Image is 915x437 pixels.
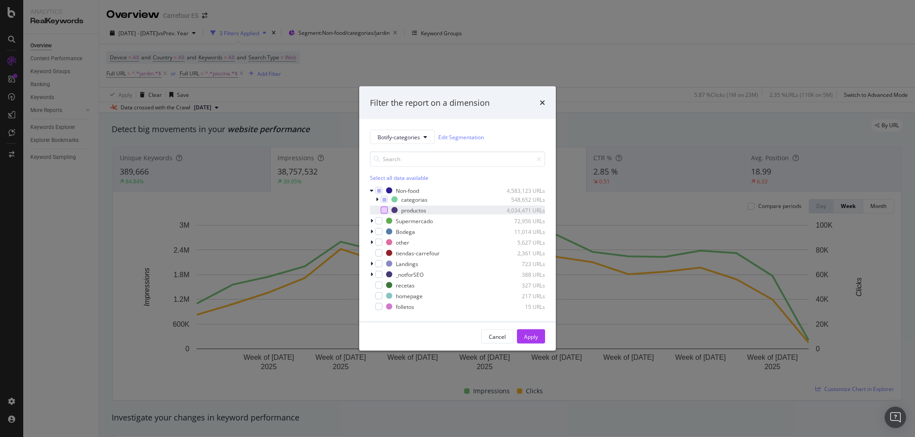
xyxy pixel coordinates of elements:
[378,133,420,141] span: Botify-categories
[396,187,419,194] div: Non-food
[396,271,424,278] div: _notforSEO
[396,238,409,246] div: other
[396,249,440,257] div: tiendas-carrefour
[501,303,545,310] div: 15 URLs
[501,196,545,203] div: 548,652 URLs
[501,187,545,194] div: 4,583,123 URLs
[396,292,423,300] div: homepage
[501,292,545,300] div: 217 URLs
[501,238,545,246] div: 5,627 URLs
[396,217,433,225] div: Supermercado
[885,407,906,428] div: Open Intercom Messenger
[396,303,414,310] div: folletos
[524,333,538,340] div: Apply
[481,329,513,344] button: Cancel
[501,260,545,267] div: 723 URLs
[501,249,545,257] div: 2,361 URLs
[401,196,428,203] div: categorias
[501,228,545,235] div: 11,014 URLs
[489,333,506,340] div: Cancel
[501,217,545,225] div: 72,956 URLs
[501,281,545,289] div: 327 URLs
[370,130,435,144] button: Botify-categories
[401,206,426,214] div: productos
[359,86,556,351] div: modal
[517,329,545,344] button: Apply
[540,97,545,108] div: times
[438,132,484,142] a: Edit Segmentation
[396,260,418,267] div: Landings
[370,97,490,108] div: Filter the report on a dimension
[396,281,415,289] div: recetas
[396,228,415,235] div: Bodega
[501,271,545,278] div: 388 URLs
[370,174,545,182] div: Select all data available
[370,151,545,167] input: Search
[501,206,545,214] div: 4,034,471 URLs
